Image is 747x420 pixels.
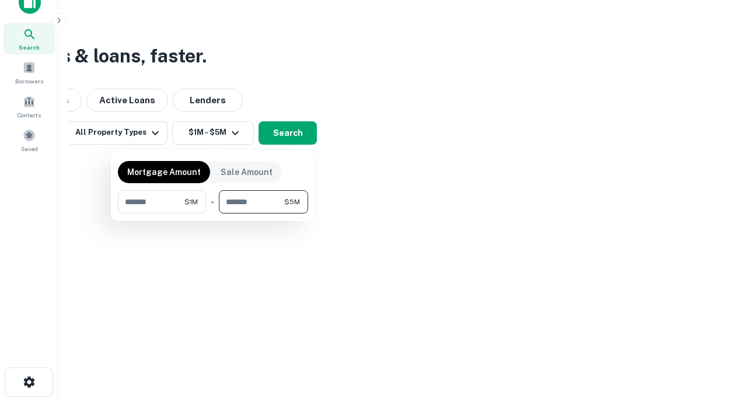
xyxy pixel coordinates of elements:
[127,166,201,178] p: Mortgage Amount
[184,197,198,207] span: $1M
[211,190,214,213] div: -
[284,197,300,207] span: $5M
[689,327,747,383] iframe: Chat Widget
[221,166,273,178] p: Sale Amount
